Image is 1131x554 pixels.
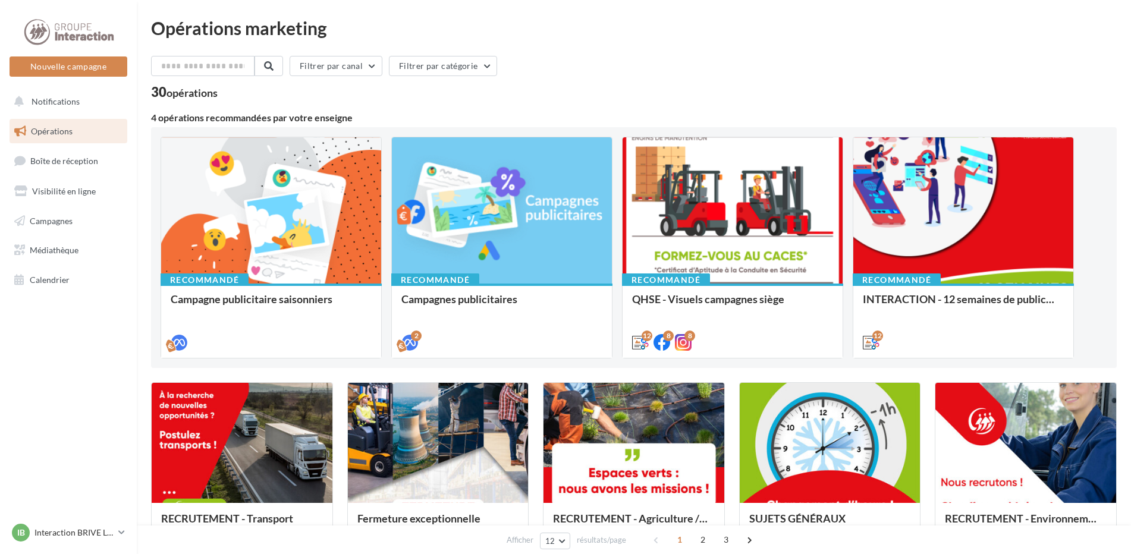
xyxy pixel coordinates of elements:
div: 30 [151,86,218,99]
a: Visibilité en ligne [7,179,130,204]
span: Notifications [32,96,80,106]
button: 12 [540,533,570,549]
div: Campagnes publicitaires [401,293,602,317]
div: QHSE - Visuels campagnes siège [632,293,833,317]
span: Calendrier [30,275,70,285]
div: 2 [411,330,422,341]
p: Interaction BRIVE LA GAILLARDE [34,527,114,539]
span: Campagnes [30,215,73,225]
button: Notifications [7,89,125,114]
button: Filtrer par canal [290,56,382,76]
button: Nouvelle campagne [10,56,127,77]
div: RECRUTEMENT - Environnement [945,512,1107,536]
div: Fermeture exceptionnelle [357,512,519,536]
a: Calendrier [7,267,130,292]
span: 2 [693,530,712,549]
div: Recommandé [391,273,479,287]
div: opérations [166,87,218,98]
span: résultats/page [577,534,626,546]
div: RECRUTEMENT - Agriculture / Espaces verts [553,512,715,536]
div: 12 [642,330,652,341]
div: RECRUTEMENT - Transport [161,512,323,536]
div: Opérations marketing [151,19,1117,37]
div: Recommandé [161,273,249,287]
button: Filtrer par catégorie [389,56,497,76]
div: Recommandé [853,273,941,287]
a: Boîte de réception [7,148,130,174]
a: Médiathèque [7,238,130,263]
div: 12 [872,330,883,341]
span: IB [17,527,25,539]
div: 8 [684,330,695,341]
div: Recommandé [622,273,710,287]
a: IB Interaction BRIVE LA GAILLARDE [10,521,127,544]
span: Boîte de réception [30,156,98,166]
span: Opérations [31,126,73,136]
span: 12 [545,536,555,546]
div: 4 opérations recommandées par votre enseigne [151,113,1117,122]
span: 1 [670,530,689,549]
div: SUJETS GÉNÉRAUX [749,512,911,536]
span: Visibilité en ligne [32,186,96,196]
span: Afficher [507,534,533,546]
a: Campagnes [7,209,130,234]
div: Campagne publicitaire saisonniers [171,293,372,317]
span: Médiathèque [30,245,78,255]
span: 3 [717,530,736,549]
div: INTERACTION - 12 semaines de publication [863,293,1064,317]
div: 8 [663,330,674,341]
a: Opérations [7,119,130,144]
